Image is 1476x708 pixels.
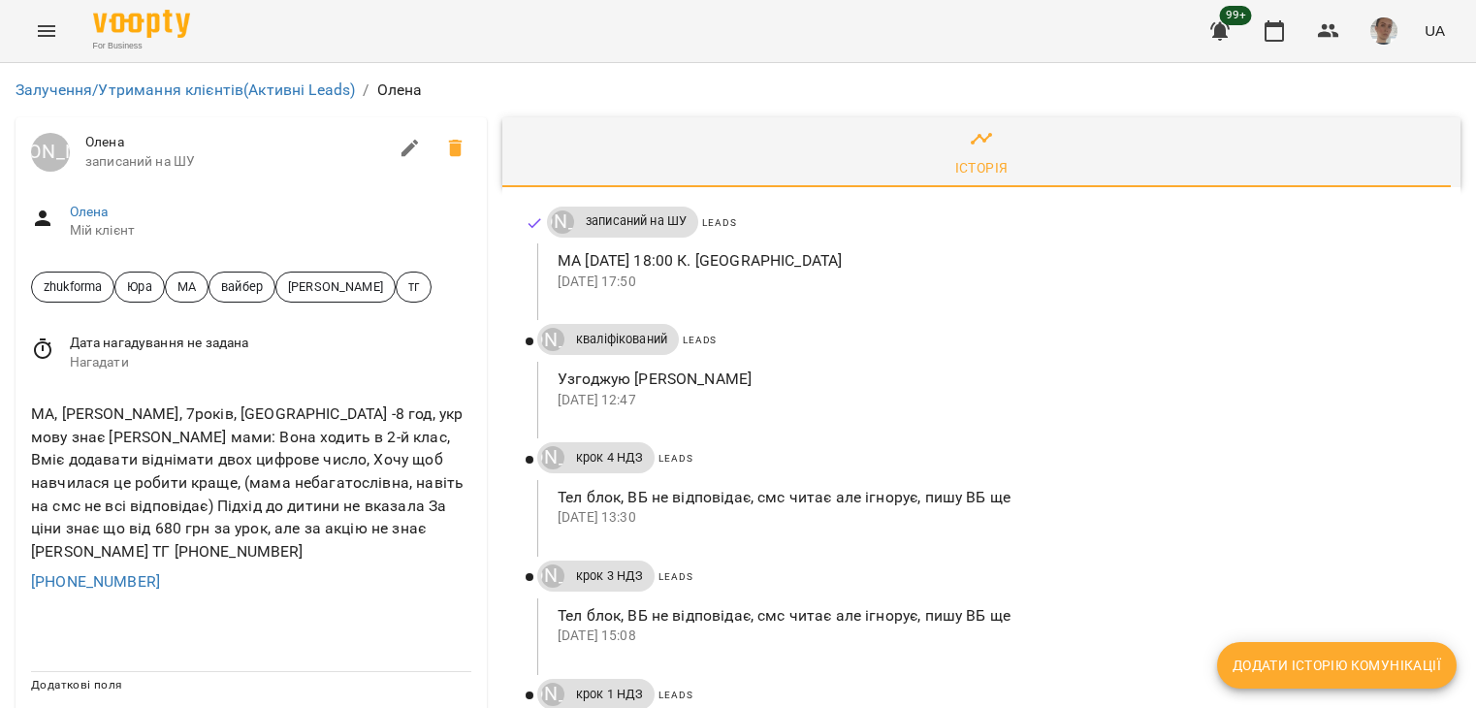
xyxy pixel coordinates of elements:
span: Нагадати [70,353,471,372]
span: крок 4 НДЗ [564,449,655,467]
span: МА [166,277,208,296]
span: Leads [658,571,692,582]
p: Тел блок, ВБ не відповідає, смс читає але ігнорує, пишу ВБ ще [558,604,1429,628]
span: Leads [683,335,717,345]
span: кваліфікований [564,331,679,348]
a: [PERSON_NAME] [537,446,564,469]
a: [PERSON_NAME] [537,564,564,588]
div: Юрій Тимочко [31,133,70,172]
span: Додаткові поля [31,678,122,692]
div: МА, [PERSON_NAME], 7років, [GEOGRAPHIC_DATA] -8 год, укр мову знає [PERSON_NAME] мами: Вона ходит... [27,399,475,566]
p: Олена [377,79,423,102]
span: Олена [85,133,387,152]
a: [PHONE_NUMBER] [31,572,160,591]
span: Leads [658,453,692,464]
nav: breadcrumb [16,79,1460,102]
img: Voopty Logo [93,10,190,38]
span: For Business [93,40,190,52]
button: Menu [23,8,70,54]
span: записаний на ШУ [85,152,387,172]
div: Юрій Тимочко [541,328,564,351]
span: Юра [115,277,163,296]
a: Залучення/Утримання клієнтів(Активні Leads) [16,80,355,99]
a: [PERSON_NAME] [31,133,70,172]
span: крок 1 НДЗ [564,686,655,703]
p: [DATE] 15:08 [558,627,1429,646]
button: UA [1417,13,1453,48]
div: Історія [955,156,1009,179]
span: Leads [658,690,692,700]
p: Узгоджую [PERSON_NAME] [558,368,1429,391]
span: Додати історію комунікації [1233,654,1441,677]
div: Юрій Тимочко [541,446,564,469]
span: Дата нагадування не задана [70,334,471,353]
img: 4dd45a387af7859874edf35ff59cadb1.jpg [1370,17,1397,45]
p: Тел блок, ВБ не відповідає, смс читає але ігнорує, пишу ВБ ще [558,486,1429,509]
p: [DATE] 17:50 [558,273,1429,292]
span: тг [397,277,431,296]
p: [DATE] 12:47 [558,391,1429,410]
div: Юрій Тимочко [551,210,574,234]
li: / [363,79,369,102]
span: Мій клієнт [70,221,471,241]
span: 99+ [1220,6,1252,25]
span: [PERSON_NAME] [276,277,395,296]
a: [PERSON_NAME] [537,683,564,706]
span: Leads [702,217,736,228]
a: [PERSON_NAME] [547,210,574,234]
p: [DATE] 13:30 [558,508,1429,528]
span: записаний на ШУ [574,212,698,230]
button: Додати історію комунікації [1217,642,1457,689]
span: zhukforma [32,277,113,296]
p: МА [DATE] 18:00 К. [GEOGRAPHIC_DATA] [558,249,1429,273]
a: Олена [70,204,109,219]
span: крок 3 НДЗ [564,567,655,585]
span: вайбер [209,277,274,296]
a: [PERSON_NAME] [537,328,564,351]
div: Юрій Тимочко [541,683,564,706]
span: UA [1425,20,1445,41]
div: Юрій Тимочко [541,564,564,588]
